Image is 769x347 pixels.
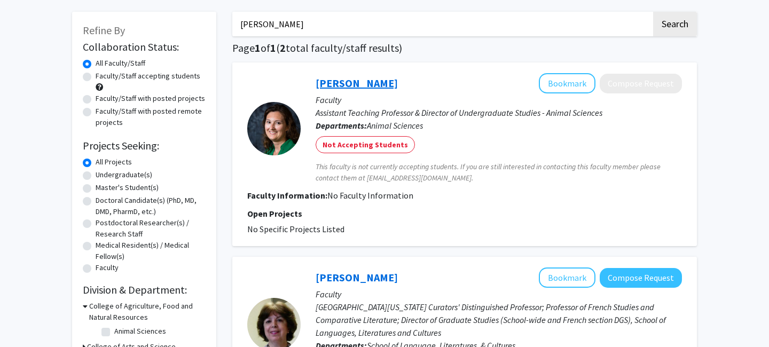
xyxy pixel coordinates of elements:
[96,156,132,168] label: All Projects
[539,267,595,288] button: Add Mary Jo Muratore to Bookmarks
[96,182,159,193] label: Master's Student(s)
[316,93,682,106] p: Faculty
[96,106,206,128] label: Faculty/Staff with posted remote projects
[83,41,206,53] h2: Collaboration Status:
[316,76,398,90] a: [PERSON_NAME]
[316,161,682,184] span: This faculty is not currently accepting students. If you are still interested in contacting this ...
[316,120,367,131] b: Departments:
[327,190,413,201] span: No Faculty Information
[600,74,682,93] button: Compose Request to Trista Strauch-Safranski
[316,136,415,153] mat-chip: Not Accepting Students
[89,301,206,323] h3: College of Agriculture, Food and Natural Resources
[316,271,398,284] a: [PERSON_NAME]
[96,240,206,262] label: Medical Resident(s) / Medical Fellow(s)
[96,169,152,180] label: Undergraduate(s)
[270,41,276,54] span: 1
[114,326,166,337] label: Animal Sciences
[232,12,652,36] input: Search Keywords
[255,41,261,54] span: 1
[96,58,145,69] label: All Faculty/Staff
[653,12,697,36] button: Search
[247,190,327,201] b: Faculty Information:
[83,23,125,37] span: Refine By
[280,41,286,54] span: 2
[316,301,682,339] p: [GEOGRAPHIC_DATA][US_STATE] Curators' Distinguished Professor; Professor of French Studies and Co...
[8,299,45,339] iframe: Chat
[367,120,423,131] span: Animal Sciences
[96,70,200,82] label: Faculty/Staff accepting students
[247,207,682,220] p: Open Projects
[600,268,682,288] button: Compose Request to Mary Jo Muratore
[96,195,206,217] label: Doctoral Candidate(s) (PhD, MD, DMD, PharmD, etc.)
[539,73,595,93] button: Add Trista Strauch-Safranski to Bookmarks
[316,288,682,301] p: Faculty
[247,224,344,234] span: No Specific Projects Listed
[96,93,205,104] label: Faculty/Staff with posted projects
[83,283,206,296] h2: Division & Department:
[232,42,697,54] h1: Page of ( total faculty/staff results)
[316,106,682,119] p: Assistant Teaching Professor & Director of Undergraduate Studies - Animal Sciences
[96,217,206,240] label: Postdoctoral Researcher(s) / Research Staff
[83,139,206,152] h2: Projects Seeking:
[96,262,119,273] label: Faculty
